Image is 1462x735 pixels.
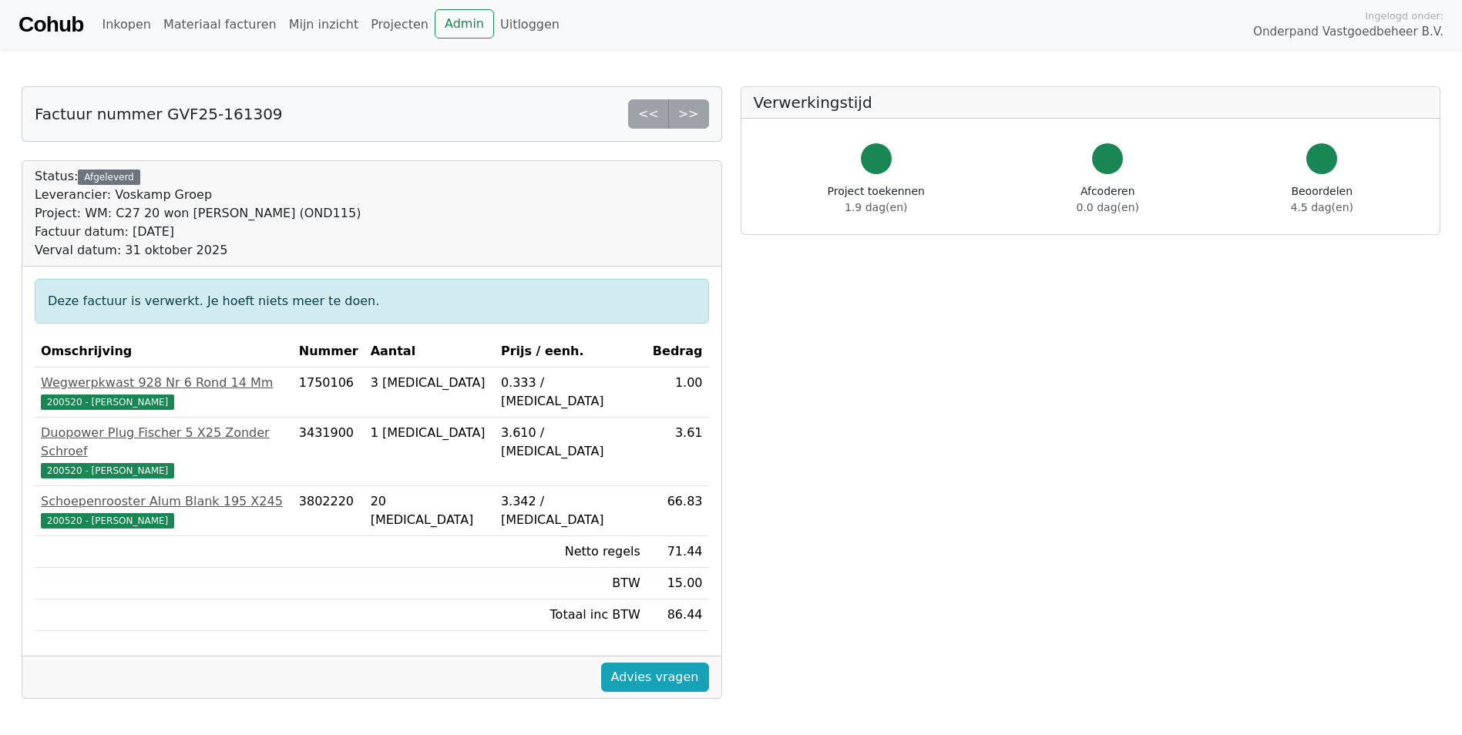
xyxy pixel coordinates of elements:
[293,486,365,536] td: 3802220
[35,186,361,204] div: Leverancier: Voskamp Groep
[293,336,365,367] th: Nummer
[1291,201,1353,213] span: 4.5 dag(en)
[41,374,287,411] a: Wegwerpkwast 928 Nr 6 Rond 14 Mm200520 - [PERSON_NAME]
[35,241,361,260] div: Verval datum: 31 oktober 2025
[495,568,647,599] td: BTW
[35,279,709,324] div: Deze factuur is verwerkt. Je hoeft niets meer te doen.
[435,9,494,39] a: Admin
[18,6,83,43] a: Cohub
[41,424,287,461] div: Duopower Plug Fischer 5 X25 Zonder Schroef
[647,536,709,568] td: 71.44
[41,374,287,392] div: Wegwerpkwast 928 Nr 6 Rond 14 Mm
[495,536,647,568] td: Netto regels
[647,367,709,418] td: 1.00
[41,424,287,479] a: Duopower Plug Fischer 5 X25 Zonder Schroef200520 - [PERSON_NAME]
[647,336,709,367] th: Bedrag
[41,394,174,410] span: 200520 - [PERSON_NAME]
[647,418,709,486] td: 3.61
[365,9,435,40] a: Projecten
[754,93,1428,112] h5: Verwerkingstijd
[495,599,647,631] td: Totaal inc BTW
[78,169,139,185] div: Afgeleverd
[35,223,361,241] div: Factuur datum: [DATE]
[1077,201,1139,213] span: 0.0 dag(en)
[495,336,647,367] th: Prijs / eenh.
[157,9,283,40] a: Materiaal facturen
[501,374,640,411] div: 0.333 / [MEDICAL_DATA]
[293,418,365,486] td: 3431900
[365,336,495,367] th: Aantal
[35,167,361,260] div: Status:
[1365,8,1444,23] span: Ingelogd onder:
[1077,183,1139,216] div: Afcoderen
[371,424,489,442] div: 1 [MEDICAL_DATA]
[501,424,640,461] div: 3.610 / [MEDICAL_DATA]
[35,204,361,223] div: Project: WM: C27 20 won [PERSON_NAME] (OND115)
[41,463,174,478] span: 200520 - [PERSON_NAME]
[283,9,365,40] a: Mijn inzicht
[647,599,709,631] td: 86.44
[494,9,566,40] a: Uitloggen
[371,374,489,392] div: 3 [MEDICAL_DATA]
[35,336,293,367] th: Omschrijving
[41,513,174,529] span: 200520 - [PERSON_NAME]
[601,663,709,692] a: Advies vragen
[1253,23,1444,41] span: Onderpand Vastgoedbeheer B.V.
[647,568,709,599] td: 15.00
[845,201,907,213] span: 1.9 dag(en)
[96,9,156,40] a: Inkopen
[41,492,287,511] div: Schoepenrooster Alum Blank 195 X245
[501,492,640,529] div: 3.342 / [MEDICAL_DATA]
[35,105,283,123] h5: Factuur nummer GVF25-161309
[828,183,925,216] div: Project toekennen
[1291,183,1353,216] div: Beoordelen
[293,367,365,418] td: 1750106
[647,486,709,536] td: 66.83
[41,492,287,529] a: Schoepenrooster Alum Blank 195 X245200520 - [PERSON_NAME]
[371,492,489,529] div: 20 [MEDICAL_DATA]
